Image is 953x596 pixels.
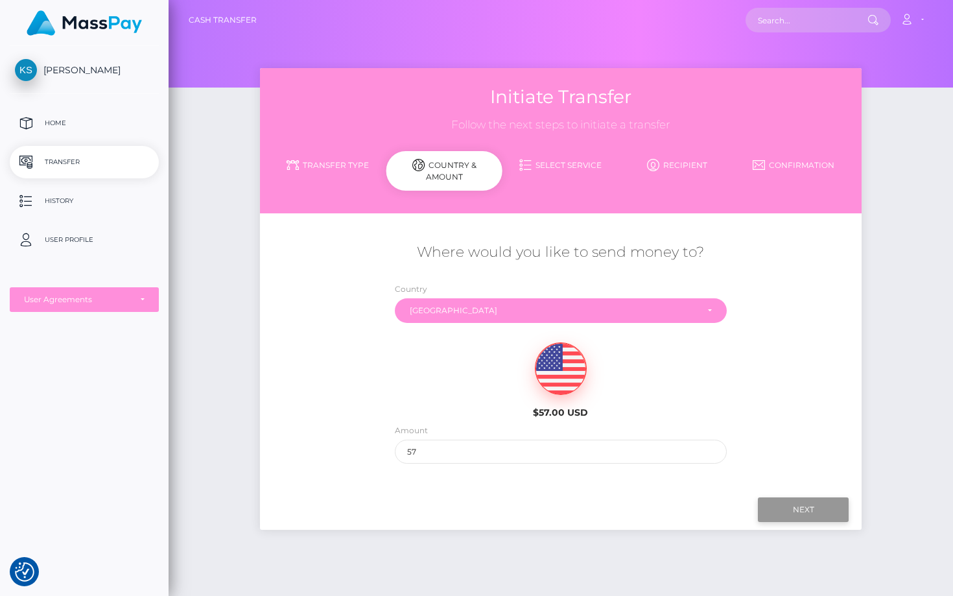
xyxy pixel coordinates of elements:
div: [GEOGRAPHIC_DATA] [410,305,697,316]
div: Country & Amount [386,151,502,191]
input: Search... [746,8,867,32]
button: Consent Preferences [15,562,34,582]
a: Recipient [619,154,736,176]
button: User Agreements [10,287,159,312]
a: Transfer [10,146,159,178]
img: USD.png [535,343,586,395]
button: United States [395,298,727,323]
h3: Initiate Transfer [270,84,852,110]
p: User Profile [15,230,154,250]
p: Home [15,113,154,133]
label: Country [395,283,427,295]
h6: $57.00 USD [487,407,635,418]
a: History [10,185,159,217]
a: Cash Transfer [189,6,257,34]
p: Transfer [15,152,154,172]
input: Next [758,497,849,522]
a: Confirmation [735,154,852,176]
input: Amount to send in USD (Maximum: 57) [395,440,727,464]
img: Revisit consent button [15,562,34,582]
h3: Follow the next steps to initiate a transfer [270,117,852,133]
label: Amount [395,425,428,436]
p: History [15,191,154,211]
div: User Agreements [24,294,130,305]
a: User Profile [10,224,159,256]
a: Transfer Type [270,154,386,176]
span: [PERSON_NAME] [10,64,159,76]
a: Home [10,107,159,139]
img: MassPay [27,10,142,36]
h5: Where would you like to send money to? [270,243,852,263]
a: Select Service [502,154,619,176]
